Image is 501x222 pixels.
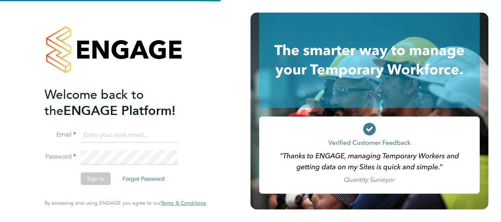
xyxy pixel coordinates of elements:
button: Sign In [81,172,111,185]
label: Password [45,153,76,161]
span: By accessing and using ENGAGE you agree to our [45,200,206,206]
span: Welcome back to the [45,87,144,118]
h2: ENGAGE Platform! [45,87,198,119]
label: Email [45,131,76,139]
button: Forgot Password [116,172,171,185]
a: Terms & Conditions [161,200,206,206]
input: Enter your work email... [81,128,178,142]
